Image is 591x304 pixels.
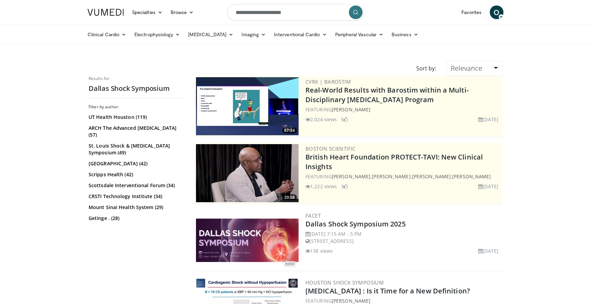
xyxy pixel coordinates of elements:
input: Search topics, interventions [227,4,364,20]
a: Real-World Results with Barostim within a Multi-Disciplinary [MEDICAL_DATA] Program [305,85,469,104]
img: 20bd0fbb-f16b-4abd-8bd0-1438f308da47.300x170_q85_crop-smart_upscale.jpg [196,144,299,202]
a: [MEDICAL_DATA] : Is it Time for a New Definition? [305,286,470,295]
a: Electrophysiology [130,28,184,41]
a: [PERSON_NAME] [332,173,370,180]
a: Getinge . (28) [89,215,183,222]
a: [PERSON_NAME] [332,106,370,113]
a: O [490,5,503,19]
a: Relevance [446,61,502,76]
a: Specialties [128,5,167,19]
a: [PERSON_NAME] [372,173,410,180]
small: EVENT [285,262,295,266]
a: [GEOGRAPHIC_DATA] (42) [89,160,183,167]
li: 138 views [305,247,333,254]
li: 3 [341,183,348,190]
a: [PERSON_NAME] [452,173,491,180]
a: Business [388,28,422,41]
a: Mount Sinai Health System (29) [89,204,183,211]
a: [PERSON_NAME] [412,173,451,180]
a: FACET [305,212,321,219]
img: d6bcd5d9-0712-4576-a4e4-b34173a4dc7b.300x170_q85_crop-smart_upscale.jpg [196,77,299,135]
a: St. Louis Shock & [MEDICAL_DATA] Symposium (49) [89,142,183,156]
a: Houston Shock Symposium [305,279,384,286]
img: VuMedi Logo [88,9,124,16]
a: Clinical Cardio [83,28,130,41]
li: [DATE] [478,247,498,254]
a: Scottsdale Interventional Forum (34) [89,182,183,189]
li: 5 [341,116,348,123]
a: Boston Scientific [305,145,356,152]
div: FEATURING [305,106,501,113]
a: Dallas Shock Symposium 2025 [305,219,406,229]
a: EVENT [196,219,299,262]
img: 3f426b78-3d12-4fd5-b65b-f3049e384e04.png.300x170_q85_autocrop_double_scale_upscale_version-0.2.png [196,219,299,262]
a: Imaging [237,28,270,41]
h3: Filter by author: [89,104,184,110]
span: 07:54 [282,127,297,134]
div: [DATE] 7:15 AM - 5 PM [STREET_ADDRESS] [305,230,501,245]
a: CVRx | Barostim [305,78,351,85]
a: [MEDICAL_DATA] [184,28,237,41]
a: Favorites [457,5,486,19]
span: Relevance [451,64,482,73]
a: Browse [167,5,198,19]
a: [PERSON_NAME] [332,298,370,304]
li: [DATE] [478,116,498,123]
a: 20:58 [196,144,299,202]
a: British Heart Foundation PROTECT-TAVI: New Clinical Insights [305,152,483,171]
a: Scripps Health (42) [89,171,183,178]
a: CRSTI Technology Institute (34) [89,193,183,200]
div: FEATURING , , , [305,173,501,180]
a: Peripheral Vascular [331,28,388,41]
a: 07:54 [196,77,299,135]
p: Results for: [89,76,184,81]
div: Sort by: [411,61,441,76]
a: Interventional Cardio [270,28,331,41]
li: [DATE] [478,183,498,190]
li: 2,024 views [305,116,337,123]
a: UT Health Houston (119) [89,114,183,121]
span: 20:58 [282,194,297,201]
li: 1,222 views [305,183,337,190]
h2: Dallas Shock Symposium [89,84,184,93]
a: ARCH The Advanced [MEDICAL_DATA] (57) [89,125,183,138]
